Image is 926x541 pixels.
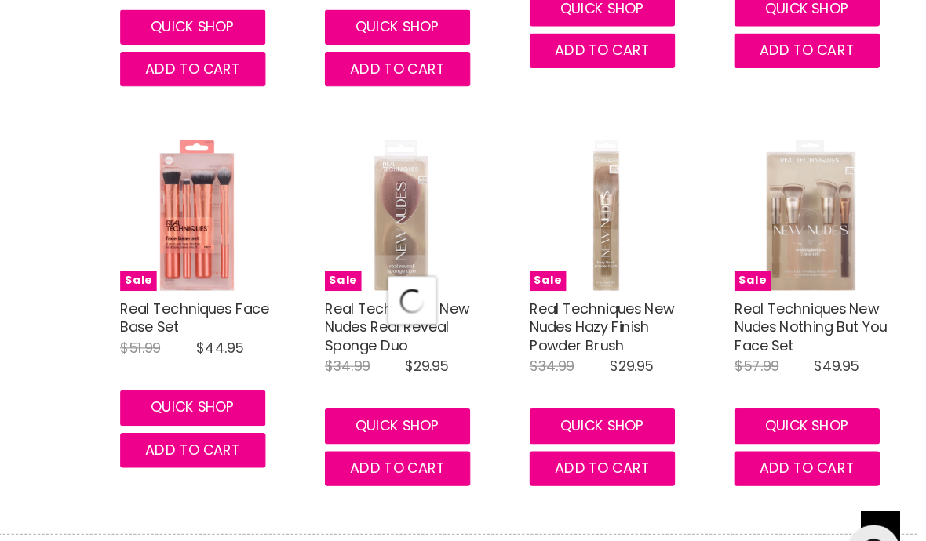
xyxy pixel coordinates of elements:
[385,9,516,40] button: Quick shop
[641,321,680,339] span: $29.95
[200,304,236,322] span: $51.99
[385,46,516,78] button: Add to cart
[569,269,699,320] a: Real Techniques New Nudes Hazy Finish Powder Brush
[776,36,862,54] span: Add to cart
[592,36,677,54] span: Add to cart
[753,321,793,339] span: $57.99
[385,125,522,262] a: Real Techniques New Nudes Real Reveal Sponge Duo Real Techniques New Nudes Real Reveal Sponge Duo...
[825,321,866,339] span: $49.95
[200,351,331,383] button: Quick shop
[569,406,700,438] button: Add to cart
[457,321,496,339] span: $29.95
[867,460,902,496] a: Back to top
[867,460,902,501] span: Back to top
[385,368,516,399] button: Quick shop
[592,412,677,430] span: Add to cart
[753,269,891,320] a: Real Techniques New Nudes Nothing But You Face Set
[569,321,609,339] span: $34.99
[200,244,233,262] span: Sale
[223,53,308,71] span: Add to cart
[200,9,331,40] button: Quick shop
[385,269,515,320] a: Real Techniques New Nudes Real Reveal Sponge Duo
[200,269,334,303] a: Real Techniques Face Base Set
[269,304,312,322] span: $44.95
[200,125,337,262] a: Real Techniques Face Base Set Real Techniques Face Base Set Sale
[848,467,910,525] iframe: Gorgias live chat messenger
[385,244,417,262] span: Sale
[569,244,602,262] span: Sale
[200,125,337,262] img: Real Techniques Face Base Set
[569,125,706,262] a: Real Techniques New Nudes Hazy Finish Powder Brush Sale
[223,396,308,414] span: Add to cart
[753,125,891,262] a: Real Techniques New Nudes Nothing But You Face Set Real Techniques New Nudes Nothing But You Face...
[753,30,884,61] button: Add to cart
[569,368,700,399] button: Quick shop
[385,125,522,262] img: Real Techniques New Nudes Real Reveal Sponge Duo
[407,53,493,71] span: Add to cart
[407,412,493,430] span: Add to cart
[776,412,862,430] span: Add to cart
[569,125,706,262] img: Real Techniques New Nudes Hazy Finish Powder Brush
[385,321,425,339] span: $34.99
[569,30,700,61] button: Add to cart
[753,368,884,399] button: Quick shop
[385,406,516,438] button: Add to cart
[753,125,891,262] img: Real Techniques New Nudes Nothing But You Face Set
[200,46,331,78] button: Add to cart
[200,390,331,421] button: Add to cart
[753,244,786,262] span: Sale
[753,406,884,438] button: Add to cart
